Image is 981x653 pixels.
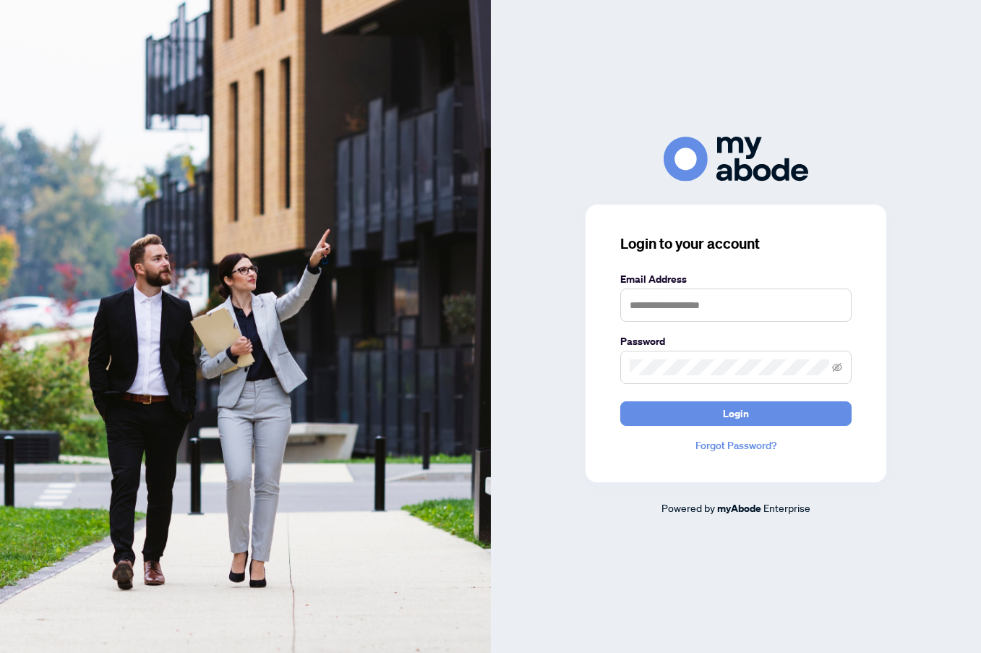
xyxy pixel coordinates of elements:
[832,362,842,372] span: eye-invisible
[620,438,852,453] a: Forgot Password?
[620,271,852,287] label: Email Address
[620,333,852,349] label: Password
[664,137,808,181] img: ma-logo
[661,501,715,514] span: Powered by
[717,500,761,516] a: myAbode
[620,234,852,254] h3: Login to your account
[723,402,749,425] span: Login
[763,501,810,514] span: Enterprise
[620,401,852,426] button: Login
